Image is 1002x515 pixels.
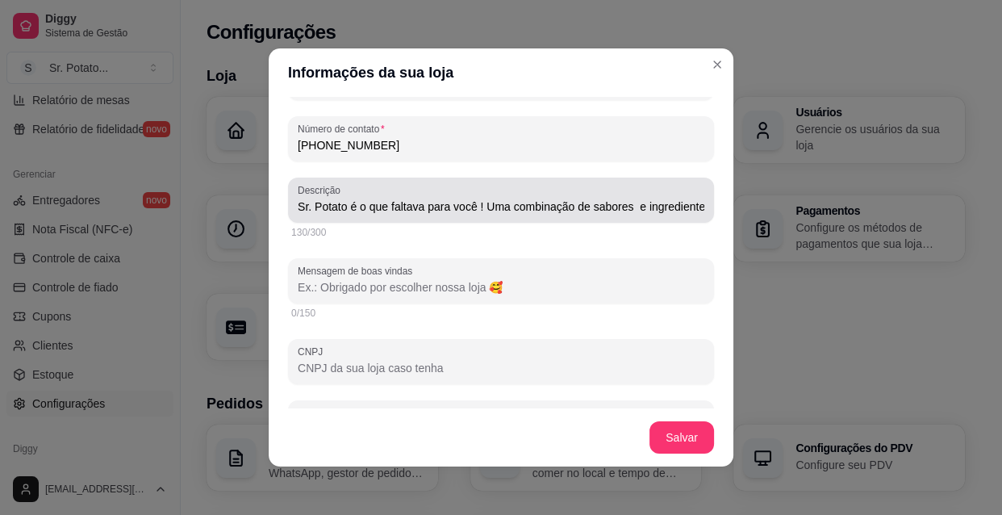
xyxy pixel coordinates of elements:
input: Número de contato [298,137,704,153]
label: Número de contato [298,122,390,136]
div: 0/150 [291,307,711,320]
button: Close [704,52,730,77]
input: Mensagem de boas vindas [298,279,704,295]
input: CNPJ [298,360,704,376]
label: Link customizado [298,406,378,420]
input: Descrição [298,199,704,215]
header: Informações da sua loja [269,48,733,97]
div: 130/300 [291,226,711,239]
label: CNPJ [298,345,328,358]
label: Descrição [298,183,346,197]
button: Salvar [649,421,714,454]
label: Mensagem de boas vindas [298,264,418,278]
